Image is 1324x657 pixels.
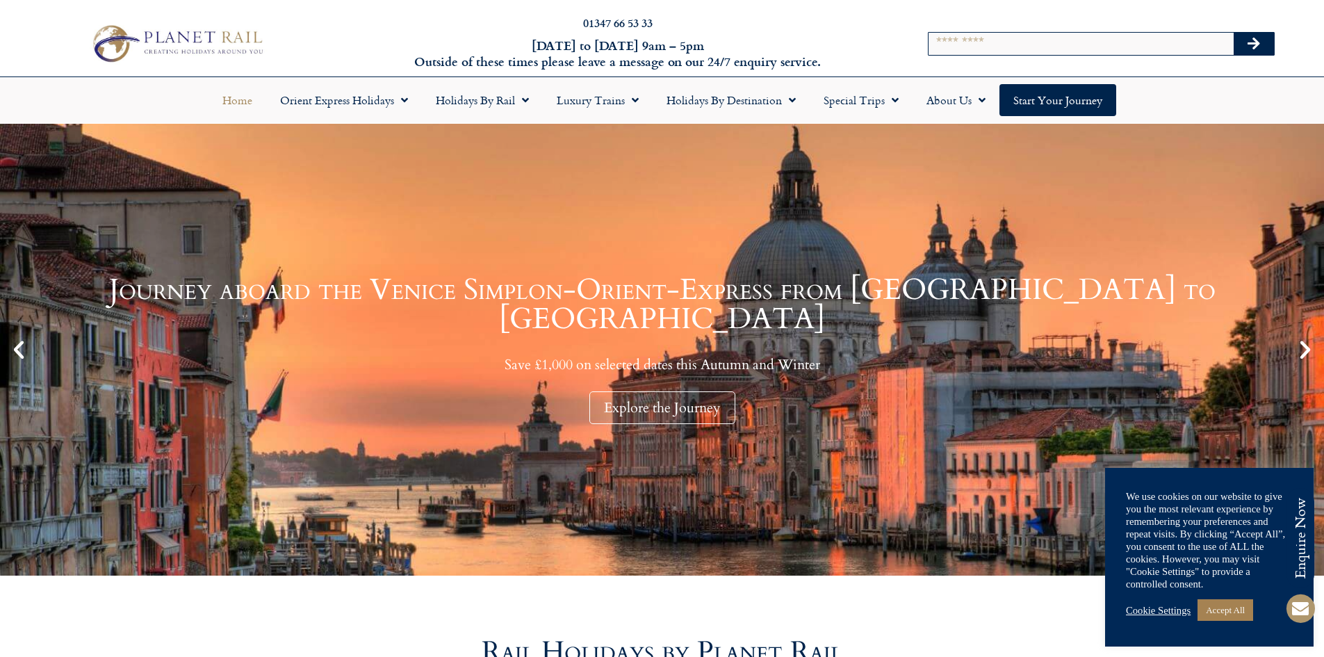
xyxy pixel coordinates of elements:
[357,38,879,70] h6: [DATE] to [DATE] 9am – 5pm Outside of these times please leave a message on our 24/7 enquiry serv...
[35,356,1289,373] p: Save £1,000 on selected dates this Autumn and Winter
[422,84,543,116] a: Holidays by Rail
[209,84,266,116] a: Home
[589,391,735,424] div: Explore the Journey
[810,84,913,116] a: Special Trips
[913,84,999,116] a: About Us
[1126,604,1191,617] a: Cookie Settings
[583,15,653,31] a: 01347 66 53 33
[999,84,1116,116] a: Start your Journey
[1234,33,1274,55] button: Search
[35,275,1289,334] h1: Journey aboard the Venice Simplon-Orient-Express from [GEOGRAPHIC_DATA] to [GEOGRAPHIC_DATA]
[1126,490,1293,590] div: We use cookies on our website to give you the most relevant experience by remembering your prefer...
[266,84,422,116] a: Orient Express Holidays
[1293,338,1317,362] div: Next slide
[543,84,653,116] a: Luxury Trains
[7,338,31,362] div: Previous slide
[85,21,268,65] img: Planet Rail Train Holidays Logo
[1198,599,1253,621] a: Accept All
[653,84,810,116] a: Holidays by Destination
[7,84,1317,116] nav: Menu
